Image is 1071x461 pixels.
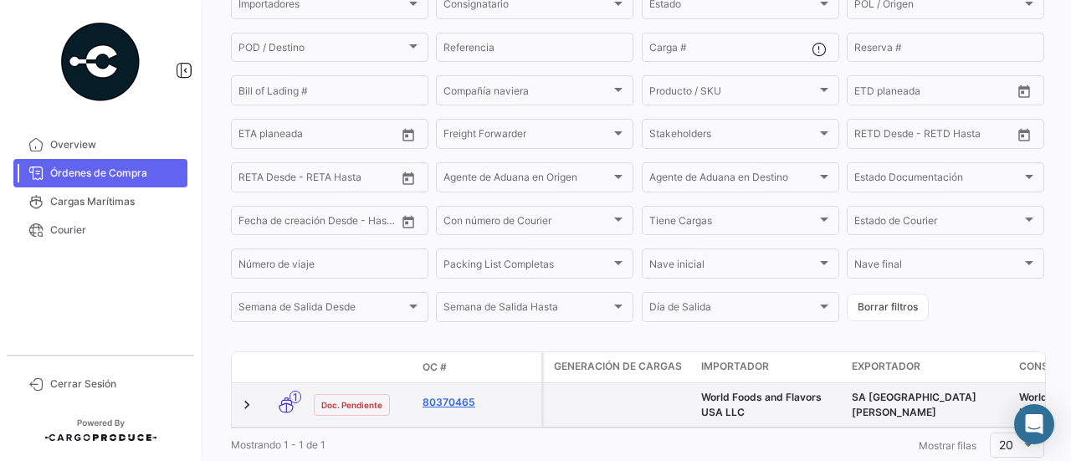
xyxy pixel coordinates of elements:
[701,391,822,418] span: World Foods and Flavors USA LLC
[649,304,817,315] span: Día de Salida
[847,294,929,321] button: Borrar filtros
[852,359,920,374] span: Exportador
[649,174,817,186] span: Agente de Aduana en Destino
[1012,122,1037,147] button: Open calendar
[443,131,611,142] span: Freight Forwarder
[396,209,421,234] button: Open calendar
[854,87,884,99] input: Desde
[238,304,406,315] span: Semana de Salida Desde
[443,87,611,99] span: Compañía naviera
[290,391,301,403] span: 1
[59,20,142,104] img: powered-by.png
[265,361,307,374] datatable-header-cell: Modo de Transporte
[854,174,1022,186] span: Estado Documentación
[396,166,421,191] button: Open calendar
[649,87,817,99] span: Producto / SKU
[238,218,269,229] input: Desde
[443,261,611,273] span: Packing List Completas
[854,131,884,142] input: Desde
[280,174,356,186] input: Hasta
[443,304,611,315] span: Semana de Salida Hasta
[649,218,817,229] span: Tiene Cargas
[13,159,187,187] a: Órdenes de Compra
[50,194,181,209] span: Cargas Marítimas
[854,218,1022,229] span: Estado de Courier
[896,87,971,99] input: Hasta
[443,174,611,186] span: Agente de Aduana en Origen
[238,1,406,13] span: Importadores
[238,131,269,142] input: Desde
[554,359,682,374] span: Generación de cargas
[649,131,817,142] span: Stakeholders
[280,218,356,229] input: Hasta
[649,261,817,273] span: Nave inicial
[238,397,255,413] a: Expand/Collapse Row
[13,131,187,159] a: Overview
[694,352,845,382] datatable-header-cell: Importador
[443,1,611,13] span: Consignatario
[649,1,817,13] span: Estado
[238,174,269,186] input: Desde
[50,166,181,181] span: Órdenes de Compra
[896,131,971,142] input: Hasta
[423,360,447,375] span: OC #
[321,398,382,412] span: Doc. Pendiente
[50,137,181,152] span: Overview
[443,218,611,229] span: Con número de Courier
[1014,404,1054,444] div: Abrir Intercom Messenger
[423,395,535,410] a: 80370465
[845,352,1012,382] datatable-header-cell: Exportador
[416,353,541,382] datatable-header-cell: OC #
[854,1,1022,13] span: POL / Origen
[307,361,416,374] datatable-header-cell: Estado Doc.
[544,352,694,382] datatable-header-cell: Generación de cargas
[13,216,187,244] a: Courier
[238,44,406,56] span: POD / Destino
[13,187,187,216] a: Cargas Marítimas
[701,359,769,374] span: Importador
[919,439,976,452] span: Mostrar filas
[50,223,181,238] span: Courier
[396,122,421,147] button: Open calendar
[1012,79,1037,104] button: Open calendar
[231,438,325,451] span: Mostrando 1 - 1 de 1
[854,261,1022,273] span: Nave final
[50,376,181,392] span: Cerrar Sesión
[999,438,1013,452] span: 20
[852,391,976,418] span: SA SAN MIGUEL
[280,131,356,142] input: Hasta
